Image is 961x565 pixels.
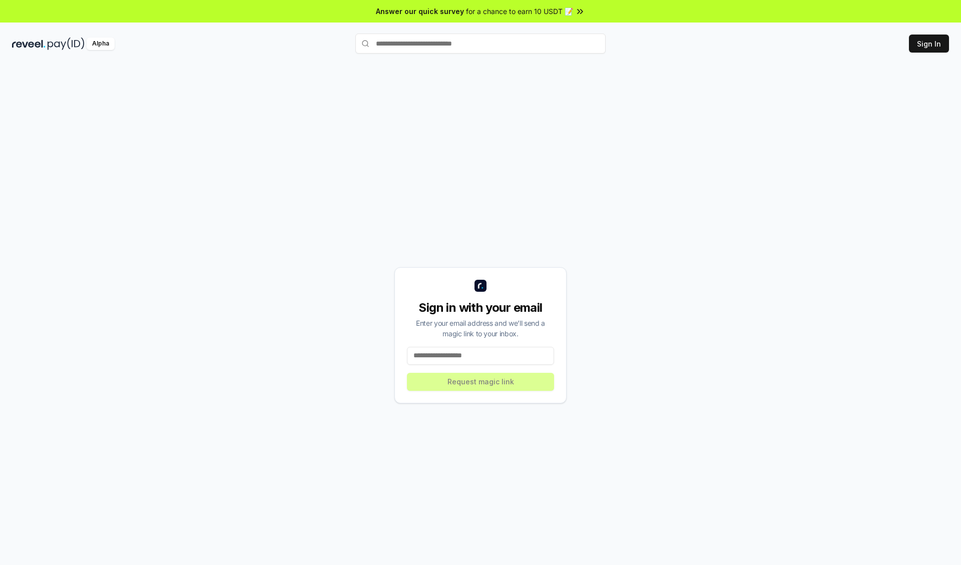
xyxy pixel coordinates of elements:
div: Enter your email address and we’ll send a magic link to your inbox. [407,318,554,339]
img: reveel_dark [12,38,46,50]
img: logo_small [474,280,487,292]
div: Alpha [87,38,115,50]
div: Sign in with your email [407,300,554,316]
span: Answer our quick survey [376,6,464,17]
span: for a chance to earn 10 USDT 📝 [466,6,573,17]
button: Sign In [909,35,949,53]
img: pay_id [48,38,85,50]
